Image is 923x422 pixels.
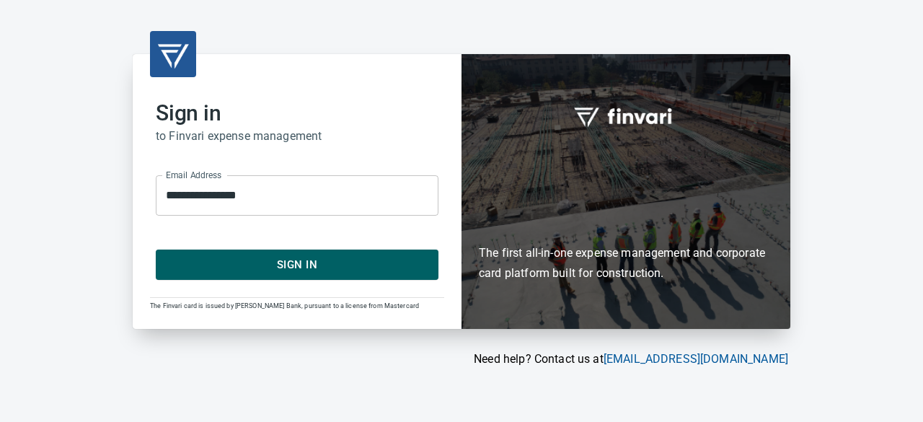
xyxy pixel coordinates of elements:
[461,54,790,329] div: Finvari
[156,250,438,280] button: Sign In
[150,302,419,309] span: The Finvari card is issued by [PERSON_NAME] Bank, pursuant to a license from Mastercard
[172,255,423,274] span: Sign In
[572,100,680,133] img: fullword_logo_white.png
[479,160,773,284] h6: The first all-in-one expense management and corporate card platform built for construction.
[604,352,788,366] a: [EMAIL_ADDRESS][DOMAIN_NAME]
[156,100,438,126] h2: Sign in
[156,37,190,71] img: transparent_logo.png
[133,351,788,368] p: Need help? Contact us at
[156,126,438,146] h6: to Finvari expense management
